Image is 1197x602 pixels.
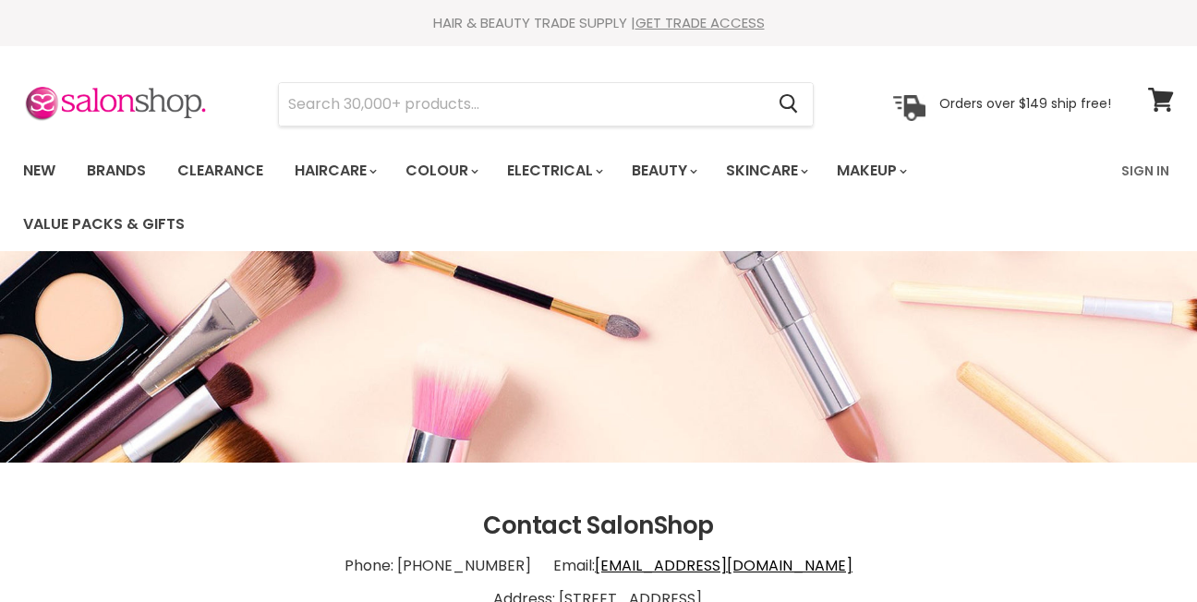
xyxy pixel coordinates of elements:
[1110,151,1180,190] a: Sign In
[279,83,764,126] input: Search
[9,144,1110,251] ul: Main menu
[493,151,614,190] a: Electrical
[939,95,1111,112] p: Orders over $149 ship free!
[163,151,277,190] a: Clearance
[618,151,708,190] a: Beauty
[9,205,199,244] a: Value Packs & Gifts
[823,151,918,190] a: Makeup
[764,83,813,126] button: Search
[712,151,819,190] a: Skincare
[392,151,490,190] a: Colour
[23,512,1174,540] h2: Contact SalonShop
[281,151,388,190] a: Haircare
[595,555,852,576] a: [EMAIL_ADDRESS][DOMAIN_NAME]
[9,151,69,190] a: New
[635,13,765,32] a: GET TRADE ACCESS
[278,82,814,126] form: Product
[73,151,160,190] a: Brands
